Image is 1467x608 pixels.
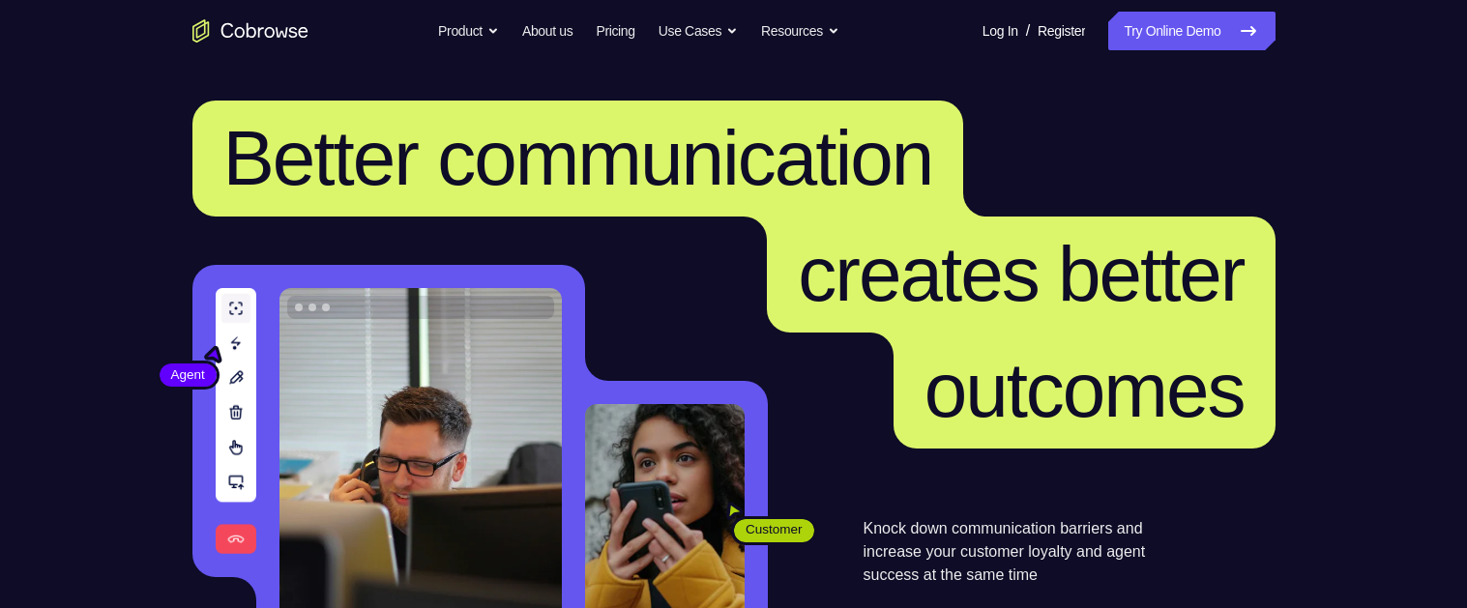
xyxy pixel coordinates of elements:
a: Go to the home page [192,19,308,43]
a: Try Online Demo [1108,12,1275,50]
button: Resources [761,12,839,50]
span: outcomes [924,347,1245,433]
a: Log In [983,12,1018,50]
button: Use Cases [659,12,738,50]
span: creates better [798,231,1244,317]
a: Pricing [596,12,634,50]
span: / [1026,19,1030,43]
button: Product [438,12,499,50]
p: Knock down communication barriers and increase your customer loyalty and agent success at the sam... [864,517,1180,587]
span: Better communication [223,115,933,201]
a: About us [522,12,572,50]
a: Register [1038,12,1085,50]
